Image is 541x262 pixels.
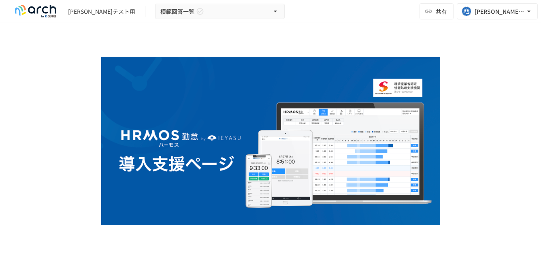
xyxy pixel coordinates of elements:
[68,7,135,16] div: [PERSON_NAME]テスト用
[155,4,285,19] button: 模範回答一覧
[101,57,440,225] img: l0mbyLEhUrASHL3jmzuuxFt4qdie8HDrPVHkIveOjLi
[457,3,538,19] button: [PERSON_NAME][EMAIL_ADDRESS][DOMAIN_NAME]
[160,6,194,17] span: 模範回答一覧
[10,5,62,18] img: logo-default@2x-9cf2c760.svg
[436,7,447,16] span: 共有
[475,6,525,17] div: [PERSON_NAME][EMAIL_ADDRESS][DOMAIN_NAME]
[420,3,454,19] button: 共有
